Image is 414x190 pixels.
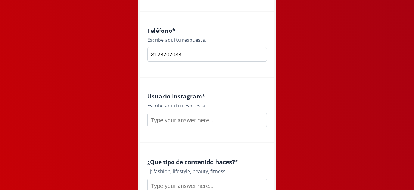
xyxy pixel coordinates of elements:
input: Type your answer here... [147,47,267,62]
h4: ¿Qué tipo de contenido haces? * [147,158,267,165]
div: Escribe aquí tu respuesta... [147,102,267,109]
h4: Teléfono * [147,27,267,34]
div: Escribe aquí tu respuesta... [147,36,267,44]
div: Ej: fashion, lifestyle, beauty, fitness.. [147,168,267,175]
input: Type your answer here... [147,113,267,127]
h4: Usuario Instagram * [147,93,267,100]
